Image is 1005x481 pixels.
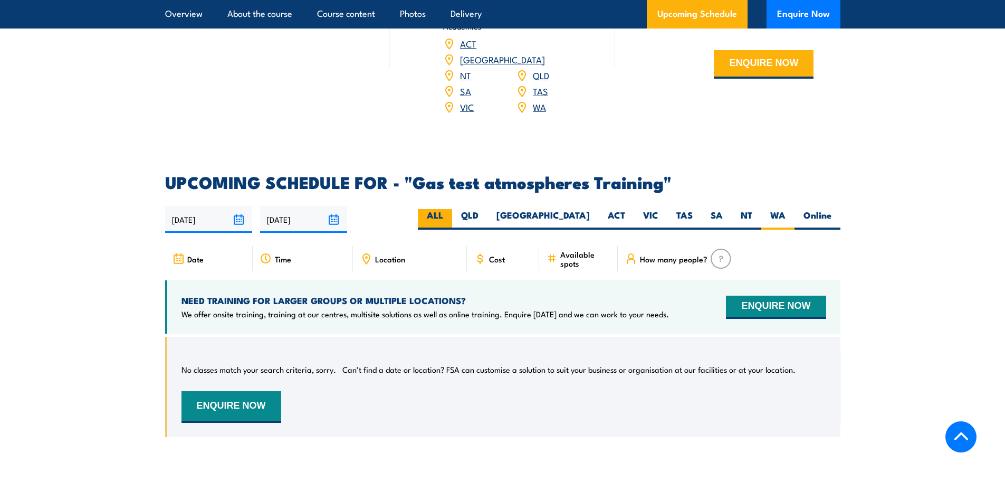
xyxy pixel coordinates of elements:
[599,209,634,230] label: ACT
[452,209,487,230] label: QLD
[165,174,840,189] h2: UPCOMING SCHEDULE FOR - "Gas test atmospheres Training"
[667,209,702,230] label: TAS
[460,69,471,81] a: NT
[418,209,452,230] label: ALL
[460,84,471,97] a: SA
[181,364,336,375] p: No classes match your search criteria, sorry.
[260,206,347,233] input: To date
[533,100,546,113] a: WA
[460,100,474,113] a: VIC
[181,309,669,319] p: We offer onsite training, training at our centres, multisite solutions as well as online training...
[640,254,707,263] span: How many people?
[460,53,545,65] a: [GEOGRAPHIC_DATA]
[634,209,667,230] label: VIC
[533,69,549,81] a: QLD
[487,209,599,230] label: [GEOGRAPHIC_DATA]
[726,296,826,319] button: ENQUIRE NOW
[489,254,505,263] span: Cost
[181,391,281,423] button: ENQUIRE NOW
[187,254,204,263] span: Date
[795,209,840,230] label: Online
[702,209,732,230] label: SA
[732,209,761,230] label: NT
[181,295,669,306] h4: NEED TRAINING FOR LARGER GROUPS OR MULTIPLE LOCATIONS?
[165,206,252,233] input: From date
[714,50,813,79] button: ENQUIRE NOW
[375,254,405,263] span: Location
[275,254,291,263] span: Time
[560,250,610,268] span: Available spots
[761,209,795,230] label: WA
[460,37,476,50] a: ACT
[342,364,796,375] p: Can’t find a date or location? FSA can customise a solution to suit your business or organisation...
[533,84,548,97] a: TAS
